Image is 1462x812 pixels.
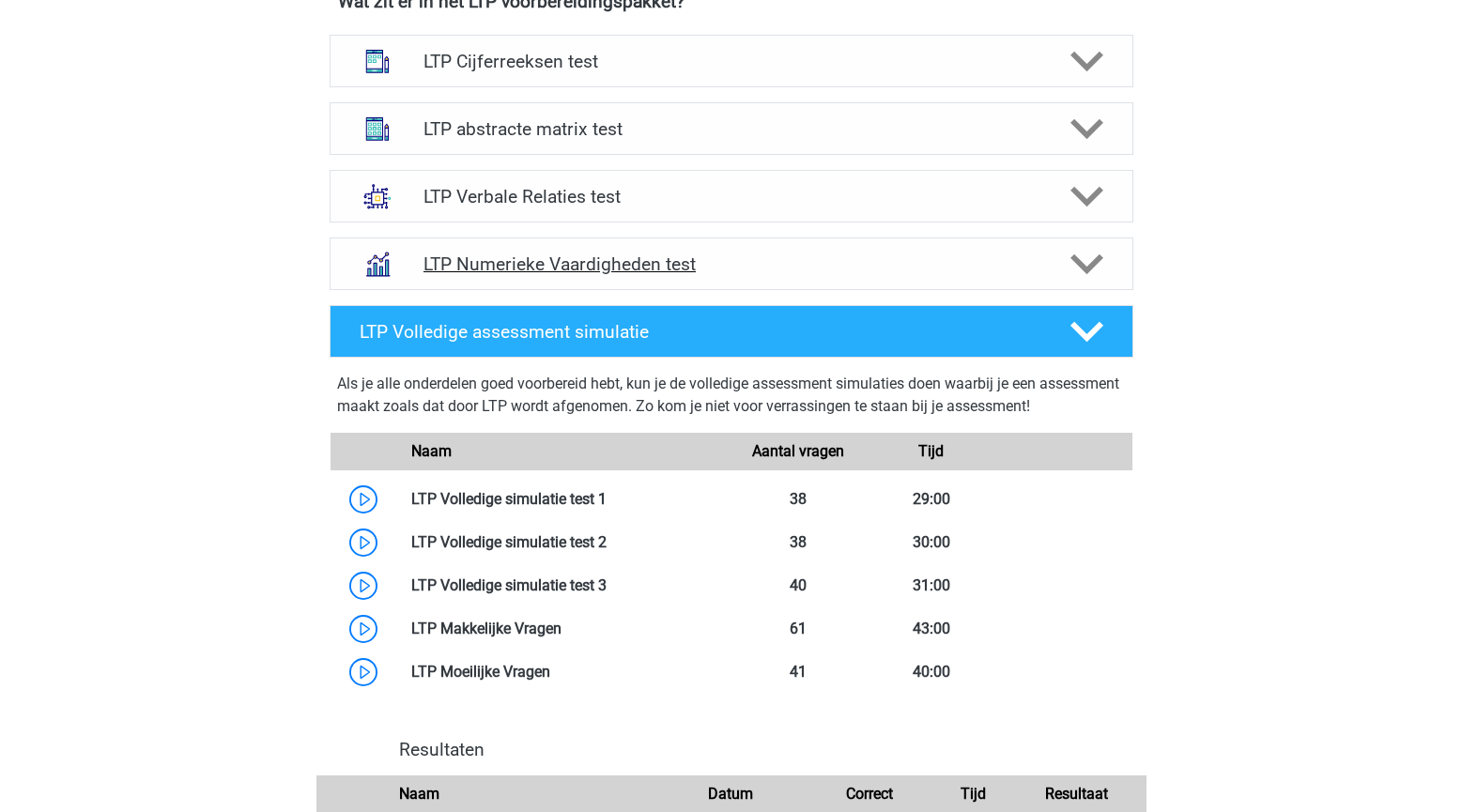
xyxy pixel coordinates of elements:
div: Naam [397,440,731,463]
h4: LTP Volledige assessment simulatie [360,321,1039,343]
img: numeriek redeneren [353,239,402,288]
div: LTP Volledige simulatie test 1 [397,488,731,511]
h4: LTP Numerieke Vaardigheden test [423,253,1039,275]
img: analogieen [353,172,402,221]
a: cijferreeksen LTP Cijferreeksen test [322,35,1141,87]
div: LTP Volledige simulatie test 2 [397,531,731,554]
div: LTP Makkelijke Vragen [397,618,731,640]
div: Als je alle onderdelen goed voorbereid hebt, kun je de volledige assessment simulaties doen waarb... [337,373,1126,425]
div: Tijd [865,440,998,463]
img: abstracte matrices [353,104,402,153]
div: LTP Volledige simulatie test 3 [397,575,731,597]
div: Aantal vragen [731,440,864,463]
h4: LTP abstracte matrix test [423,118,1039,140]
h4: Resultaten [399,739,1131,760]
h4: LTP Cijferreeksen test [423,51,1039,72]
a: analogieen LTP Verbale Relaties test [322,170,1141,222]
a: abstracte matrices LTP abstracte matrix test [322,102,1141,155]
h4: LTP Verbale Relaties test [423,186,1039,207]
img: cijferreeksen [353,37,402,85]
div: Datum [662,783,800,805]
div: Resultaat [1008,783,1146,805]
a: LTP Volledige assessment simulatie [322,305,1141,358]
div: Tijd [938,783,1008,805]
div: LTP Moeilijke Vragen [397,661,731,683]
div: Naam [385,783,662,805]
a: numeriek redeneren LTP Numerieke Vaardigheden test [322,237,1141,290]
div: Correct [800,783,938,805]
